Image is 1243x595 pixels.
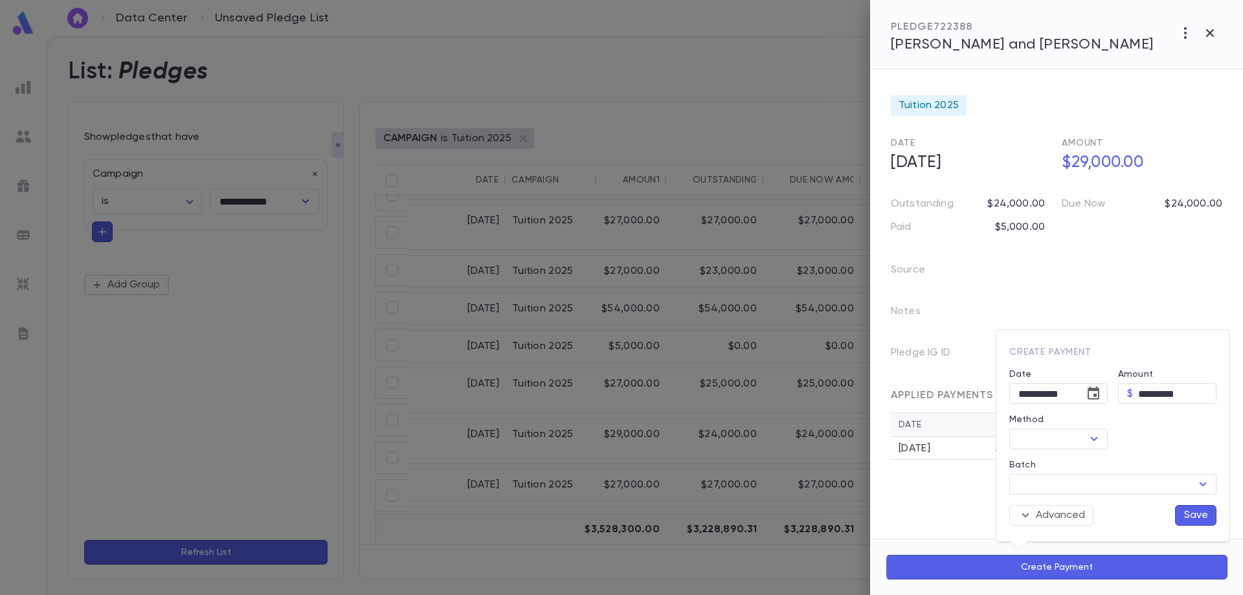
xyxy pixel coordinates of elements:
label: Amount [1118,369,1153,379]
label: Method [1009,414,1044,425]
button: Choose date, selected date is Sep 1, 2025 [1081,381,1106,407]
p: $ [1127,387,1133,400]
button: Open [1085,430,1103,448]
button: Save [1175,505,1216,526]
label: Batch [1009,460,1036,470]
button: Advanced [1009,505,1093,526]
label: Date [1009,369,1108,379]
button: Open [1194,475,1212,493]
span: Create Payment [1009,348,1092,357]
